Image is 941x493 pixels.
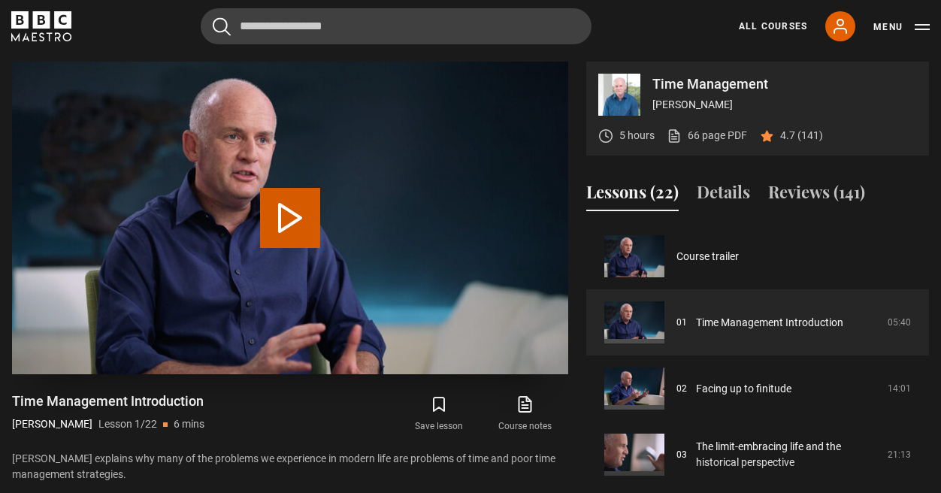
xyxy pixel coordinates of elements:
[696,381,791,397] a: Facing up to finitude
[696,315,843,331] a: Time Management Introduction
[12,62,568,374] video-js: Video Player
[697,180,750,211] button: Details
[483,392,568,436] a: Course notes
[652,97,917,113] p: [PERSON_NAME]
[768,180,865,211] button: Reviews (141)
[676,249,739,265] a: Course trailer
[98,416,157,432] p: Lesson 1/22
[396,392,482,436] button: Save lesson
[586,180,679,211] button: Lessons (22)
[213,17,231,36] button: Submit the search query
[12,416,92,432] p: [PERSON_NAME]
[667,128,747,144] a: 66 page PDF
[12,392,204,410] h1: Time Management Introduction
[873,20,930,35] button: Toggle navigation
[12,451,568,482] p: [PERSON_NAME] explains why many of the problems we experience in modern life are problems of time...
[739,20,807,33] a: All Courses
[619,128,655,144] p: 5 hours
[174,416,204,432] p: 6 mins
[652,77,917,91] p: Time Management
[260,188,320,248] button: Play Lesson Time Management Introduction
[11,11,71,41] svg: BBC Maestro
[696,439,879,470] a: The limit-embracing life and the historical perspective
[780,128,823,144] p: 4.7 (141)
[201,8,592,44] input: Search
